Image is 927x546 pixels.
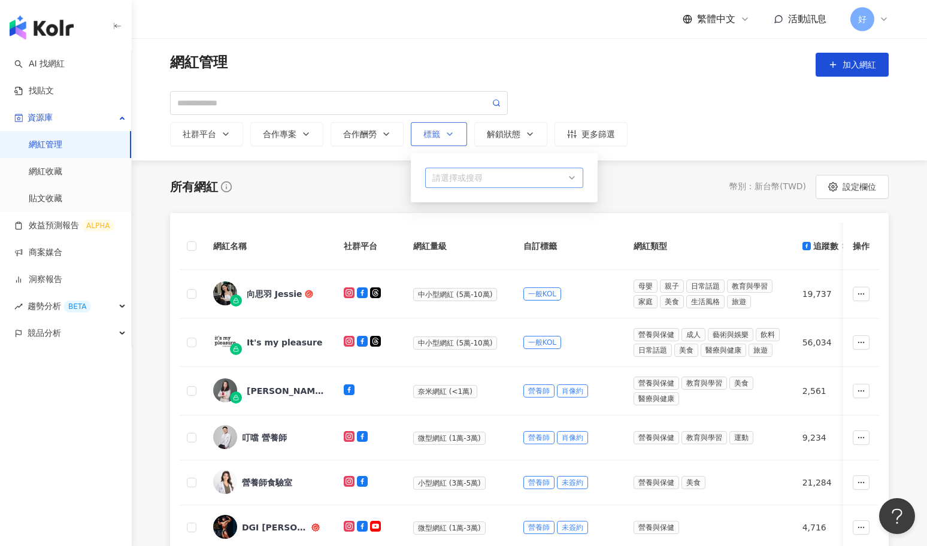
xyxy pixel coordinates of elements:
[63,301,91,313] div: BETA
[557,384,588,398] span: 肖像約
[557,431,588,444] span: 肖像約
[523,476,614,489] div: 營養師未簽約
[802,431,848,444] div: 9,234
[729,181,806,193] div: 幣別 ： 新台幣 ( TWD )
[170,178,218,195] div: 所有網紅
[686,280,725,293] span: 日常話題
[334,223,404,270] th: 社群平台
[514,223,624,270] th: 自訂標籤
[29,193,62,205] a: 貼文收藏
[487,129,535,139] div: 解鎖狀態
[727,280,772,293] span: 教育與學習
[250,122,323,146] button: 合作專案
[674,344,698,357] span: 美食
[634,521,679,534] span: 營養與保健
[29,139,62,151] a: 網紅管理
[843,223,879,270] th: 操作
[404,223,514,270] th: 網紅量級
[523,521,555,534] span: 營養師
[28,320,61,347] span: 競品分析
[247,385,325,397] div: [PERSON_NAME]營養師生活手記
[413,385,477,398] span: 奈米網紅 (<1萬)
[14,302,23,311] span: rise
[423,129,455,139] div: 標籤
[213,378,237,402] img: KOL Avatar
[242,432,287,444] div: 叮噹 營養師
[843,182,876,192] span: 設定欄位
[802,384,848,398] div: 2,561
[557,521,588,534] span: 未簽約
[28,104,53,131] span: 資源庫
[557,476,588,489] span: 未簽約
[413,432,486,445] span: 微型網紅 (1萬-3萬)
[634,280,658,293] span: 母嬰
[729,431,753,444] span: 運動
[697,13,735,26] span: 繁體中文
[756,328,780,341] span: 飲料
[802,336,848,349] div: 56,034
[523,287,614,301] div: 一般KOL
[523,431,555,444] span: 營養師
[634,344,672,357] span: 日常話題
[660,280,684,293] span: 親子
[879,498,915,534] iframe: Help Scout Beacon - Open
[701,344,746,357] span: 醫療與健康
[413,521,486,535] span: 微型網紅 (1萬-3萬)
[681,476,705,489] span: 美食
[10,16,74,40] img: logo
[681,431,727,444] span: 教育與學習
[708,328,753,341] span: 藝術與娛樂
[523,431,614,444] div: 營養師肖像約
[242,477,292,489] div: 營養師食驗室
[213,330,237,354] img: KOL Avatar
[802,476,848,489] div: 21,284
[523,384,555,398] span: 營養師
[523,336,561,349] span: 一般KOL
[749,344,772,357] span: 旅遊
[213,515,237,539] img: KOL Avatar
[686,295,725,308] span: 生活風格
[634,392,679,405] span: 醫療與健康
[14,58,65,70] a: searchAI 找網紅
[523,336,614,349] div: 一般KOL
[331,122,404,146] button: 合作酬勞
[634,431,679,444] span: 營養與保健
[523,521,614,534] div: 營養師未簽約
[523,476,555,489] span: 營養師
[263,129,311,139] div: 合作專案
[816,53,889,77] button: 加入網紅
[660,295,684,308] span: 美食
[802,287,848,301] div: 19,737
[634,476,679,489] span: 營養與保健
[413,288,497,301] span: 中小型網紅 (5萬-10萬)
[802,521,848,534] div: 4,716
[727,295,751,308] span: 旅遊
[14,85,54,97] a: 找貼文
[28,293,91,320] span: 趨勢分析
[474,122,547,146] button: 解鎖狀態
[624,223,793,270] th: 網紅類型
[523,384,614,398] div: 營養師肖像約
[555,122,628,146] button: 更多篩選
[634,295,658,308] span: 家庭
[681,328,705,341] span: 成人
[413,336,497,350] span: 中小型網紅 (5萬-10萬)
[681,377,727,390] span: 教育與學習
[523,287,561,301] span: 一般KOL
[634,328,679,341] span: 營養與保健
[816,175,889,199] button: 設定欄位
[242,521,309,533] div: DGI [PERSON_NAME]
[247,288,302,300] div: 向思羽 Jessie
[729,377,753,390] span: 美食
[183,129,231,139] div: 社群平台
[213,281,237,305] img: KOL Avatar
[213,470,237,494] img: KOL Avatar
[247,336,322,348] div: It's my pleasure
[213,425,237,449] img: KOL Avatar
[170,122,243,146] button: 社群平台
[802,239,838,253] div: 追蹤數
[14,247,62,259] a: 商案媒合
[14,220,114,232] a: 效益預測報告ALPHA
[843,60,876,69] span: 加入網紅
[567,129,615,139] div: 更多篩選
